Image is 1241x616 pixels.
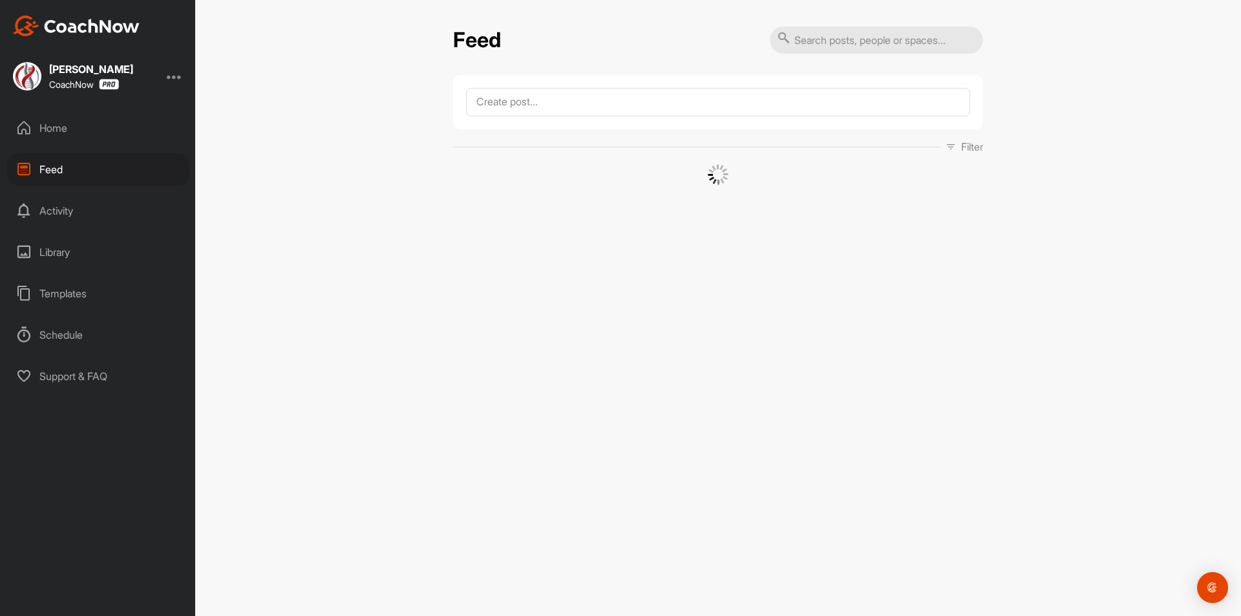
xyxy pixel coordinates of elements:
[7,153,189,186] div: Feed
[7,112,189,144] div: Home
[7,360,189,392] div: Support & FAQ
[49,79,119,90] div: CoachNow
[13,62,41,90] img: square_6444e1e82409e8f81ae1a30abe11846c.jpg
[49,64,133,74] div: [PERSON_NAME]
[1197,572,1228,603] div: Open Intercom Messenger
[13,16,140,36] img: CoachNow
[770,27,983,54] input: Search posts, people or spaces...
[961,139,983,154] p: Filter
[99,79,119,90] img: CoachNow Pro
[7,277,189,310] div: Templates
[708,164,728,185] img: G6gVgL6ErOh57ABN0eRmCEwV0I4iEi4d8EwaPGI0tHgoAbU4EAHFLEQAh+QQFCgALACwIAA4AGAASAAAEbHDJSesaOCdk+8xg...
[7,236,189,268] div: Library
[7,195,189,227] div: Activity
[453,28,501,53] h2: Feed
[7,319,189,351] div: Schedule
